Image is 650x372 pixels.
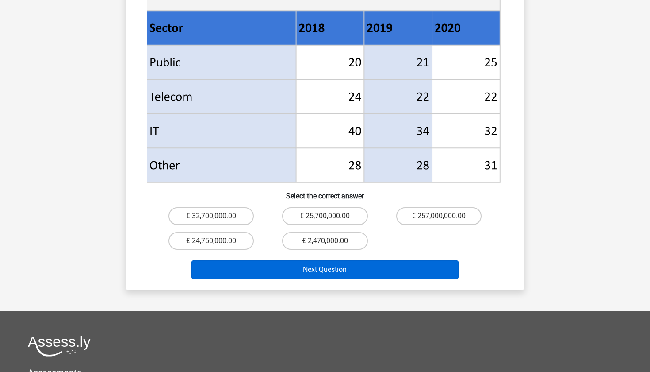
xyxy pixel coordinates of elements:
button: Next Question [191,260,459,279]
label: € 24,750,000.00 [168,232,254,250]
label: € 25,700,000.00 [282,207,367,225]
label: € 257,000,000.00 [396,207,482,225]
label: € 2,470,000.00 [282,232,367,250]
img: Assessly logo [28,336,91,356]
label: € 32,700,000.00 [168,207,254,225]
h6: Select the correct answer [140,185,510,200]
